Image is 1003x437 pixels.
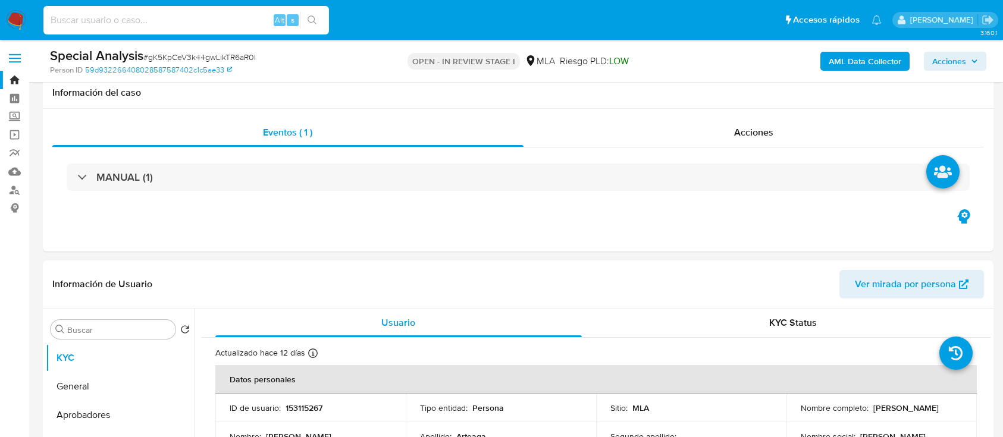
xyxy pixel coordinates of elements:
[820,52,910,71] button: AML Data Collector
[300,12,324,29] button: search-icon
[610,403,628,413] p: Sitio :
[215,347,305,359] p: Actualizado hace 12 días
[381,316,415,329] span: Usuario
[46,401,195,429] button: Aprobadores
[286,403,322,413] p: 153115267
[230,403,281,413] p: ID de usuario :
[408,53,520,70] p: OPEN - IN REVIEW STAGE I
[734,125,773,139] span: Acciones
[291,14,294,26] span: s
[263,125,312,139] span: Eventos ( 1 )
[525,55,555,68] div: MLA
[793,14,860,26] span: Accesos rápidos
[67,164,970,191] div: MANUAL (1)
[873,403,939,413] p: [PERSON_NAME]
[43,12,329,28] input: Buscar usuario o caso...
[96,171,153,184] h3: MANUAL (1)
[839,270,984,298] button: Ver mirada por persona
[829,52,901,71] b: AML Data Collector
[180,325,190,338] button: Volver al orden por defecto
[215,365,977,394] th: Datos personales
[609,54,629,68] span: LOW
[50,65,83,76] b: Person ID
[52,278,152,290] h1: Información de Usuario
[420,403,468,413] p: Tipo entidad :
[55,325,65,334] button: Buscar
[46,372,195,401] button: General
[924,52,986,71] button: Acciones
[910,14,977,26] p: milagros.cisterna@mercadolibre.com
[982,14,994,26] a: Salir
[85,65,232,76] a: 59d932266408028587587402c1c5ae33
[275,14,284,26] span: Alt
[769,316,817,329] span: KYC Status
[932,52,966,71] span: Acciones
[560,55,629,68] span: Riesgo PLD:
[52,87,984,99] h1: Información del caso
[46,344,195,372] button: KYC
[801,403,869,413] p: Nombre completo :
[67,325,171,335] input: Buscar
[855,270,956,298] span: Ver mirada por persona
[50,46,143,65] b: Special Analysis
[632,403,649,413] p: MLA
[143,51,256,63] span: # gK5KpCeV3k44gwLikTR6aR0l
[872,15,882,25] a: Notificaciones
[472,403,504,413] p: Persona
